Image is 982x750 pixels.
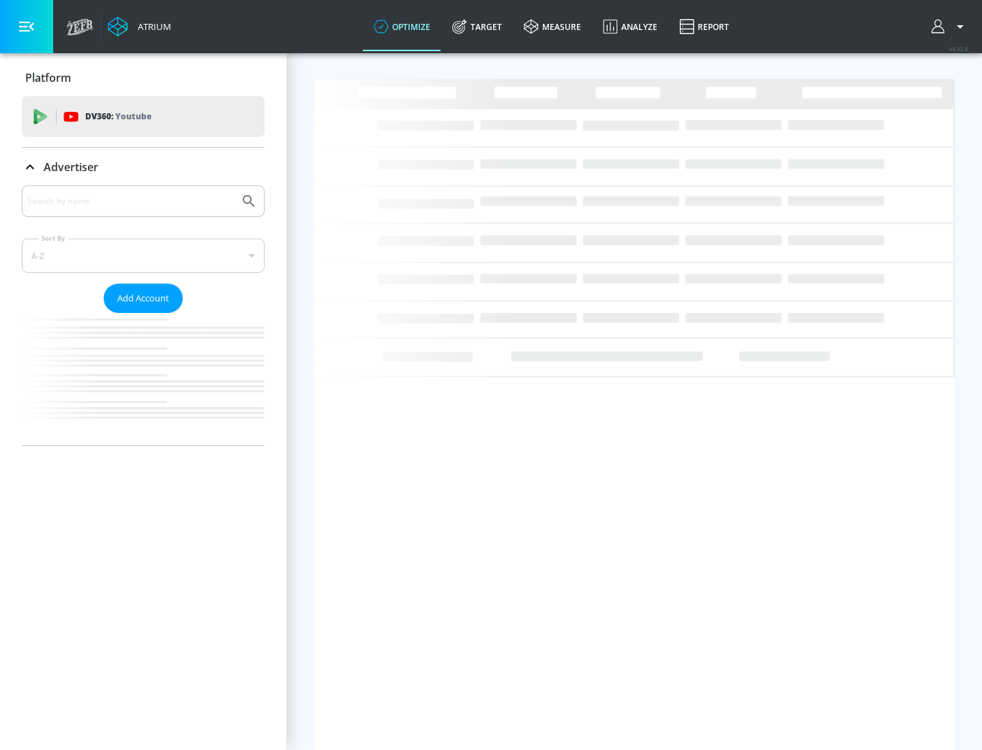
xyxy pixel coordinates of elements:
p: Platform [25,70,71,85]
span: Add Account [117,290,169,306]
input: Search by name [27,192,234,210]
a: Report [668,2,740,51]
p: Advertiser [44,160,98,175]
a: Analyze [592,2,668,51]
p: Youtube [115,109,151,123]
div: Atrium [132,20,171,33]
div: Advertiser [22,148,265,186]
div: Advertiser [22,185,265,445]
a: optimize [363,2,441,51]
button: Add Account [104,284,183,313]
a: Target [441,2,513,51]
nav: list of Advertiser [22,313,265,445]
a: Atrium [108,16,171,37]
p: DV360: [85,109,151,124]
div: A-Z [22,239,265,273]
div: Platform [22,59,265,97]
div: DV360: Youtube [22,96,265,137]
label: Sort By [39,234,68,243]
span: v 4.32.0 [949,45,968,52]
a: measure [513,2,592,51]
